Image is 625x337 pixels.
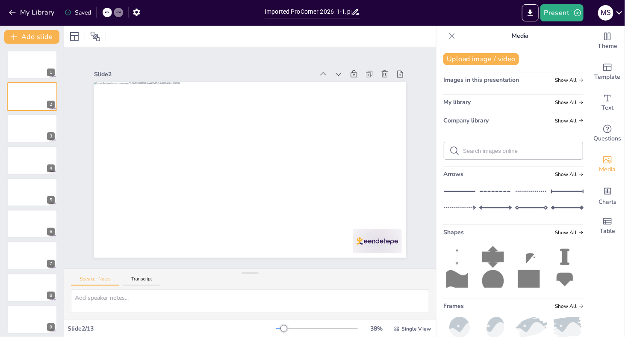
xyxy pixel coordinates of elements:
[463,148,578,154] input: Search images online
[555,118,584,124] span: Show all
[4,30,59,44] button: Add slide
[47,101,55,108] div: 2
[401,325,431,332] span: Single View
[598,42,617,51] span: Theme
[590,26,625,57] div: Change the overall theme
[7,305,57,334] div: 9
[600,227,615,236] span: Table
[599,165,616,174] span: Media
[443,116,489,125] span: Company library
[68,325,276,333] div: Slide 2 / 13
[443,170,463,178] span: Arrows
[459,26,582,46] p: Media
[540,4,583,21] button: Present
[590,87,625,118] div: Add text boxes
[555,99,584,105] span: Show all
[65,9,91,17] div: Saved
[7,210,57,238] div: 6
[90,31,100,42] span: Position
[555,77,584,83] span: Show all
[598,4,613,21] button: M S
[443,76,519,84] span: Images in this presentation
[71,276,119,286] button: Speaker Notes
[47,292,55,299] div: 8
[598,5,613,21] div: M S
[590,149,625,180] div: Add images, graphics, shapes or video
[47,132,55,140] div: 3
[443,302,464,310] span: Frames
[366,325,387,333] div: 38 %
[590,180,625,211] div: Add charts and graphs
[68,30,81,43] div: Layout
[443,228,464,236] span: Shapes
[6,6,58,19] button: My Library
[126,26,338,102] div: Slide 2
[522,4,539,21] button: Export to PowerPoint
[47,69,55,76] div: 1
[590,211,625,242] div: Add a table
[601,103,613,113] span: Text
[555,171,584,177] span: Show all
[7,178,57,206] div: 5
[594,134,622,143] span: Questions
[590,118,625,149] div: Get real-time input from your audience
[595,72,621,82] span: Template
[598,197,616,207] span: Charts
[47,164,55,172] div: 4
[123,276,161,286] button: Transcript
[265,6,351,18] input: Insert title
[47,196,55,204] div: 5
[7,242,57,270] div: 7
[47,260,55,268] div: 7
[555,230,584,236] span: Show all
[443,98,471,106] span: My library
[7,114,57,143] div: 3
[555,303,584,309] span: Show all
[47,323,55,331] div: 9
[7,82,57,110] div: 2
[443,53,519,65] button: Upload image / video
[47,228,55,236] div: 6
[7,274,57,302] div: 8
[7,146,57,174] div: 4
[7,51,57,79] div: 1
[590,57,625,87] div: Add ready made slides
